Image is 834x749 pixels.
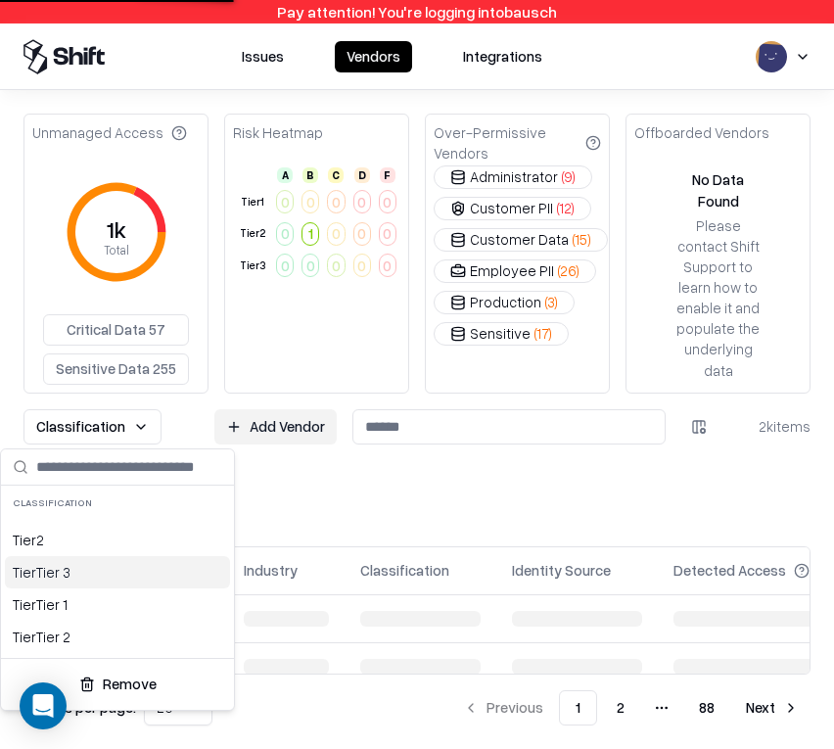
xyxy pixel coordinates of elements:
[5,556,230,588] div: Tier Tier 3
[9,667,226,702] button: Remove
[5,621,230,653] div: Tier Tier 2
[1,520,234,658] div: Suggestions
[5,588,230,621] div: Tier Tier 1
[1,486,234,520] div: Classification
[5,524,230,556] div: Tier 2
